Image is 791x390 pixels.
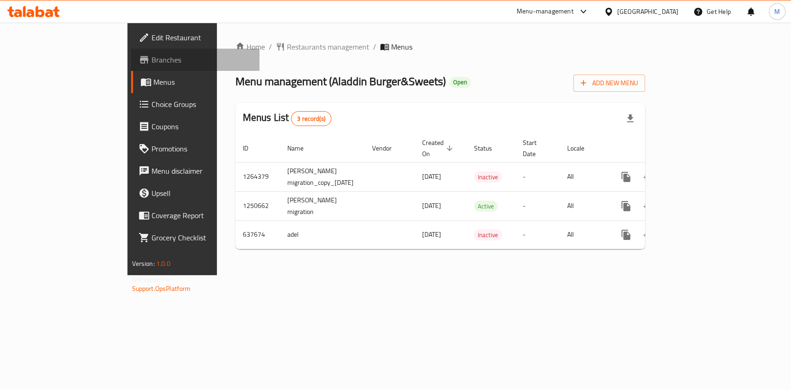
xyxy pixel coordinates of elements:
span: Inactive [474,230,502,240]
a: Branches [131,49,259,71]
span: Vendor [372,143,404,154]
a: Coverage Report [131,204,259,226]
span: Menu management ( Aladdin Burger&Sweets ) [235,71,446,92]
div: [GEOGRAPHIC_DATA] [617,6,678,17]
span: 1.0.0 [156,258,171,270]
span: Restaurants management [287,41,369,52]
span: Branches [152,54,252,65]
a: Promotions [131,138,259,160]
span: Active [474,201,498,212]
a: Restaurants management [276,41,369,52]
nav: breadcrumb [235,41,645,52]
span: Upsell [152,188,252,199]
td: - [515,191,560,220]
a: Menu disclaimer [131,160,259,182]
a: Grocery Checklist [131,226,259,249]
span: Created On [422,137,456,159]
span: Menus [153,76,252,88]
td: - [515,220,560,249]
a: Coupons [131,115,259,138]
td: All [560,162,607,191]
span: Coverage Report [152,210,252,221]
div: Total records count [291,111,331,126]
button: Add New Menu [573,75,645,92]
td: [PERSON_NAME] migration_copy_[DATE] [280,162,365,191]
span: Grocery Checklist [152,232,252,243]
span: Choice Groups [152,99,252,110]
li: / [373,41,376,52]
span: Promotions [152,143,252,154]
button: Change Status [637,195,659,217]
span: Inactive [474,172,502,182]
button: Change Status [637,224,659,246]
span: Status [474,143,504,154]
a: Support.OpsPlatform [132,283,191,295]
span: [DATE] [422,200,441,212]
span: Version: [132,258,155,270]
span: 3 record(s) [291,114,331,123]
span: Menu disclaimer [152,165,252,176]
th: Actions [607,134,711,163]
div: Export file [619,107,641,130]
td: [PERSON_NAME] migration [280,191,365,220]
h2: Menus List [243,111,331,126]
td: adel [280,220,365,249]
a: Edit Restaurant [131,26,259,49]
span: M [774,6,780,17]
span: [DATE] [422,228,441,240]
a: Choice Groups [131,93,259,115]
button: more [615,224,637,246]
span: Start Date [523,137,549,159]
div: Open [449,77,471,88]
span: Name [287,143,316,154]
span: [DATE] [422,170,441,182]
td: - [515,162,560,191]
span: Add New Menu [581,77,638,89]
span: Open [449,78,471,86]
span: Edit Restaurant [152,32,252,43]
td: All [560,191,607,220]
div: Menu-management [517,6,574,17]
span: Menus [391,41,412,52]
span: ID [243,143,260,154]
button: more [615,195,637,217]
span: Get support on: [132,273,175,285]
span: Coupons [152,121,252,132]
a: Upsell [131,182,259,204]
button: more [615,166,637,188]
li: / [269,41,272,52]
table: enhanced table [235,134,711,249]
td: All [560,220,607,249]
a: Menus [131,71,259,93]
span: Locale [567,143,596,154]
